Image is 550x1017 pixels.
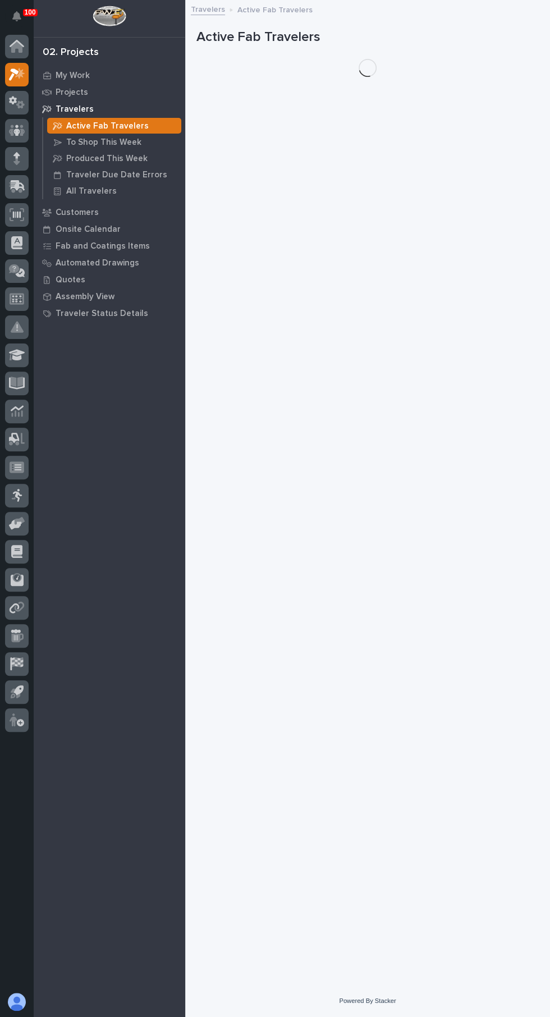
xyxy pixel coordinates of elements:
[34,271,185,288] a: Quotes
[34,254,185,271] a: Automated Drawings
[56,275,85,285] p: Quotes
[34,67,185,84] a: My Work
[56,104,94,114] p: Travelers
[56,71,90,81] p: My Work
[56,208,99,218] p: Customers
[56,309,148,319] p: Traveler Status Details
[43,134,185,150] a: To Shop This Week
[34,84,185,100] a: Projects
[66,186,117,196] p: All Travelers
[56,225,121,235] p: Onsite Calendar
[34,204,185,221] a: Customers
[237,3,313,15] p: Active Fab Travelers
[5,990,29,1014] button: users-avatar
[339,997,396,1004] a: Powered By Stacker
[34,221,185,237] a: Onsite Calendar
[43,183,185,199] a: All Travelers
[34,237,185,254] a: Fab and Coatings Items
[66,154,148,164] p: Produced This Week
[34,305,185,322] a: Traveler Status Details
[191,2,225,15] a: Travelers
[34,288,185,305] a: Assembly View
[25,8,36,16] p: 100
[66,170,167,180] p: Traveler Due Date Errors
[66,121,149,131] p: Active Fab Travelers
[56,292,114,302] p: Assembly View
[93,6,126,26] img: Workspace Logo
[56,241,150,251] p: Fab and Coatings Items
[14,11,29,29] div: Notifications100
[43,167,185,182] a: Traveler Due Date Errors
[56,88,88,98] p: Projects
[43,47,99,59] div: 02. Projects
[196,29,539,45] h1: Active Fab Travelers
[56,258,139,268] p: Automated Drawings
[34,100,185,117] a: Travelers
[66,138,141,148] p: To Shop This Week
[5,4,29,28] button: Notifications
[43,150,185,166] a: Produced This Week
[43,118,185,134] a: Active Fab Travelers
